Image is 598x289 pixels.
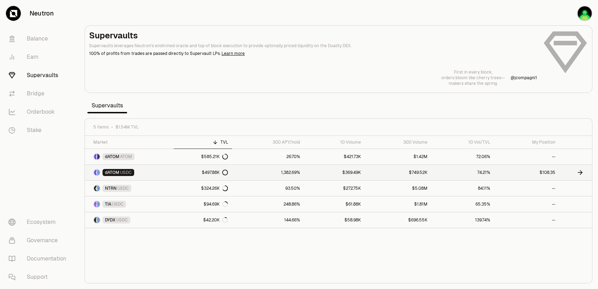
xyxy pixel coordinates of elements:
[432,165,494,180] a: 74.21%
[304,196,365,212] a: $61.88K
[201,186,228,191] div: $324.26K
[3,231,76,250] a: Governance
[203,217,228,223] div: $42.20K
[232,149,304,164] a: 26.70%
[511,75,537,81] p: @ jcompagni1
[494,196,560,212] a: --
[494,165,560,180] a: $108.35
[94,154,96,159] img: dATOM Logo
[441,69,505,86] a: First in every block,orders bloom like cherry trees—makers share the spring.
[93,124,108,130] span: 5 items
[97,170,100,175] img: USDC Logo
[369,139,428,145] div: 30D Volume
[105,217,116,223] span: DYDX
[3,250,76,268] a: Documentation
[116,124,139,130] span: $1.54M TVL
[174,165,232,180] a: $497.88K
[85,196,174,212] a: TIA LogoUSDC LogoTIAUSDC
[174,149,232,164] a: $585.21K
[3,121,76,139] a: Stake
[3,48,76,66] a: Earn
[105,170,119,175] span: dATOM
[85,212,174,228] a: DYDX LogoUSDC LogoDYDXUSDC
[105,154,119,159] span: dATOM
[89,30,537,41] h2: Supervaults
[174,212,232,228] a: $42.20K
[97,201,100,207] img: USDC Logo
[89,43,537,49] p: Supervaults leverages Neutron's enshrined oracle and top of block execution to provide optimally ...
[174,181,232,196] a: $324.26K
[94,201,96,207] img: TIA Logo
[3,103,76,121] a: Orderbook
[3,84,76,103] a: Bridge
[365,165,432,180] a: $749.52K
[441,81,505,86] p: makers share the spring.
[365,196,432,212] a: $1.81M
[117,186,129,191] span: USDC
[432,196,494,212] a: 65.35%
[3,30,76,48] a: Balance
[499,139,555,145] div: My Position
[85,165,174,180] a: dATOM LogoUSDC LogodATOMUSDC
[511,75,537,81] a: @jcompagni1
[97,186,100,191] img: USDC Logo
[120,154,132,159] span: ATOM
[178,139,228,145] div: TVL
[577,6,592,21] img: New_ado
[232,181,304,196] a: 93.50%
[304,212,365,228] a: $58.98K
[309,139,361,145] div: 1D Volume
[232,165,304,180] a: 1,382.69%
[201,154,228,159] div: $585.21K
[93,139,169,145] div: Market
[97,154,100,159] img: ATOM Logo
[94,217,96,223] img: DYDX Logo
[432,149,494,164] a: 72.06%
[365,212,432,228] a: $696.55K
[89,50,537,57] p: 100% of profits from trades are passed directly to Supervault LPs.
[432,181,494,196] a: 84.11%
[94,186,96,191] img: NTRN Logo
[3,66,76,84] a: Supervaults
[304,181,365,196] a: $272.75K
[236,139,300,145] div: 30D APY/hold
[203,201,228,207] div: $94.69K
[304,165,365,180] a: $369.49K
[222,51,245,56] a: Learn more
[201,170,228,175] div: $497.88K
[112,201,124,207] span: USDC
[3,213,76,231] a: Ecosystem
[365,149,432,164] a: $1.42M
[365,181,432,196] a: $5.08M
[85,149,174,164] a: dATOM LogoATOM LogodATOMATOM
[87,99,127,113] span: Supervaults
[232,212,304,228] a: 144.66%
[174,196,232,212] a: $94.69K
[494,181,560,196] a: --
[441,75,505,81] p: orders bloom like cherry trees—
[97,217,100,223] img: USDC Logo
[441,69,505,75] p: First in every block,
[494,149,560,164] a: --
[3,268,76,286] a: Support
[85,181,174,196] a: NTRN LogoUSDC LogoNTRNUSDC
[94,170,96,175] img: dATOM Logo
[105,186,117,191] span: NTRN
[304,149,365,164] a: $421.73K
[432,212,494,228] a: 139.74%
[494,212,560,228] a: --
[105,201,111,207] span: TIA
[436,139,490,145] div: 1D Vol/TVL
[120,170,132,175] span: USDC
[116,217,128,223] span: USDC
[232,196,304,212] a: 248.86%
